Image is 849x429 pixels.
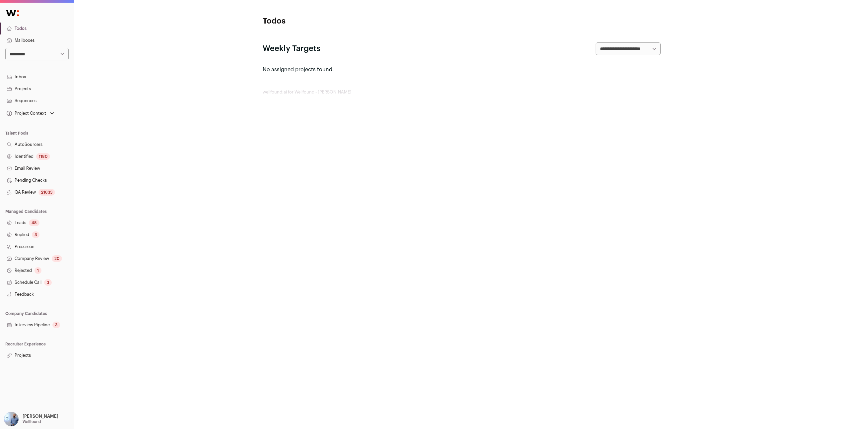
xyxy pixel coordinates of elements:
div: Project Context [5,111,46,116]
div: 3 [52,322,60,328]
div: 48 [29,219,39,226]
div: 1 [34,267,41,274]
p: No assigned projects found. [263,66,661,74]
p: [PERSON_NAME] [23,414,58,419]
div: 1180 [36,153,50,160]
p: Wellfound [23,419,41,424]
div: 21833 [38,189,55,196]
footer: wellfound:ai for Wellfound - [PERSON_NAME] [263,90,661,95]
h2: Weekly Targets [263,43,320,54]
img: Wellfound [3,7,23,20]
div: 20 [52,255,62,262]
div: 3 [32,231,39,238]
button: Open dropdown [3,412,60,426]
img: 97332-medium_jpg [4,412,19,426]
h1: Todos [263,16,395,27]
button: Open dropdown [5,109,55,118]
div: 3 [44,279,52,286]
